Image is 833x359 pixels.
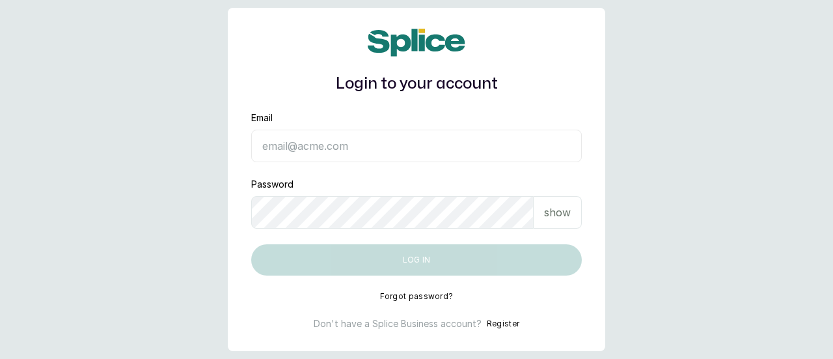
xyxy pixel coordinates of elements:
p: Don't have a Splice Business account? [314,317,482,330]
button: Register [487,317,519,330]
label: Password [251,178,294,191]
input: email@acme.com [251,130,582,162]
h1: Login to your account [251,72,582,96]
button: Log in [251,244,582,276]
p: show [544,205,571,220]
label: Email [251,111,273,124]
button: Forgot password? [380,291,454,302]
